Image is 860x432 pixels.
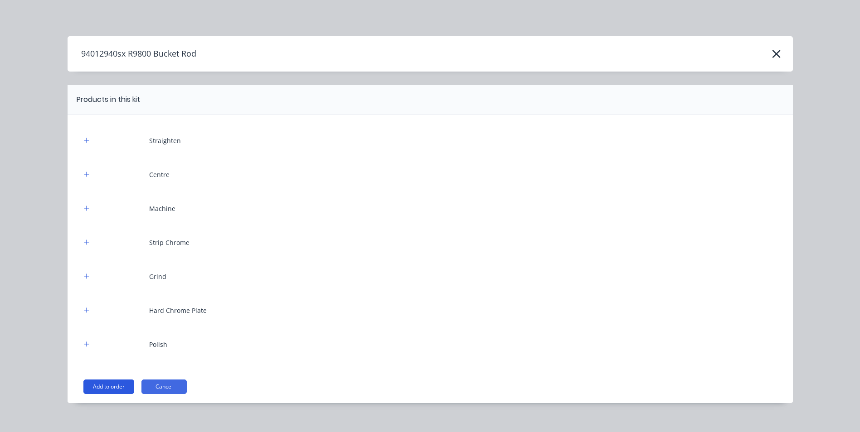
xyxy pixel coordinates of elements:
[141,379,187,394] button: Cancel
[149,238,189,247] div: Strip Chrome
[149,272,166,281] div: Grind
[149,204,175,213] div: Machine
[77,94,140,105] div: Products in this kit
[149,136,181,145] div: Straighten
[149,340,167,349] div: Polish
[68,45,196,62] h4: 94012940sx R9800 Bucket Rod
[83,379,134,394] button: Add to order
[149,170,170,179] div: Centre
[149,306,207,315] div: Hard Chrome Plate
